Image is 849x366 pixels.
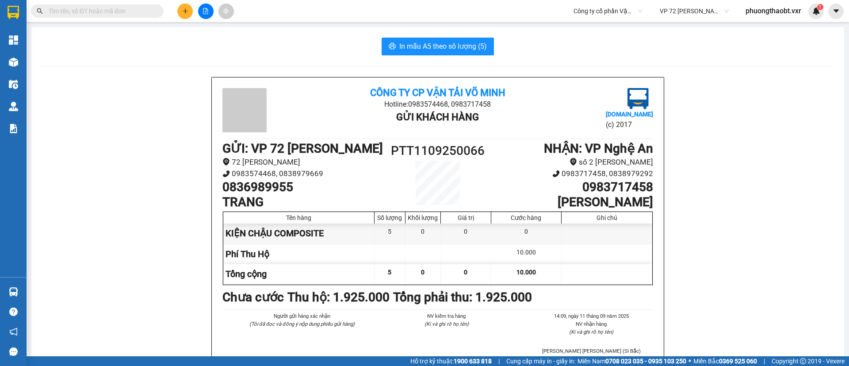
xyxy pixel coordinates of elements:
div: Ghi chú [564,214,650,221]
img: warehouse-icon [9,287,18,297]
span: phone [222,170,230,177]
span: Miền Nam [577,356,686,366]
button: plus [177,4,193,19]
sup: 1 [817,4,823,10]
button: file-add [198,4,214,19]
span: caret-down [832,7,840,15]
span: question-circle [9,308,18,316]
span: phone [552,170,560,177]
span: In mẫu A5 theo số lượng (5) [399,41,487,52]
span: printer [389,42,396,51]
span: search [37,8,43,14]
span: copyright [800,358,806,364]
div: 5 [375,223,405,243]
span: Tổng cộng [226,269,267,279]
span: 5 [388,269,391,276]
b: NHẬN : VP Nghệ An [544,141,653,156]
span: 1 [818,4,822,10]
span: environment [570,158,577,166]
div: Phí Thu Hộ [223,244,375,264]
div: 0 [441,223,491,243]
i: (Kí và ghi rõ họ tên) [424,321,469,327]
div: Số lượng [377,214,403,221]
h1: PTT1109250066 [384,141,492,161]
span: Miền Bắc [693,356,757,366]
div: 0 [405,223,441,243]
button: caret-down [828,4,844,19]
h1: 0983717458 [492,180,653,195]
b: Gửi khách hàng [396,112,479,123]
button: aim [218,4,234,19]
img: warehouse-icon [9,80,18,89]
span: 10.000 [516,269,536,276]
div: 10.000 [491,244,562,264]
b: Thu hộ: 1.925.000 [287,290,390,304]
span: 0 [464,269,467,276]
div: Giá trị [443,214,489,221]
i: (Kí và ghi rõ họ tên) [569,329,613,335]
span: aim [223,8,229,14]
li: số 2 [PERSON_NAME] [492,156,653,168]
span: ⚪️ [688,359,691,363]
div: Cước hàng [493,214,559,221]
li: NV kiểm tra hàng [385,312,508,320]
img: icon-new-feature [812,7,820,15]
li: 0983574468, 0838979669 [222,168,384,180]
span: Công ty cổ phần Vận Tải Võ Minh [574,4,642,18]
input: Tìm tên, số ĐT hoặc mã đơn [49,6,153,16]
span: Hỗ trợ kỹ thuật: [410,356,492,366]
span: message [9,347,18,356]
h1: 0836989955 [222,180,384,195]
img: dashboard-icon [9,35,18,45]
span: plus [182,8,188,14]
span: notification [9,327,18,336]
b: Công ty CP Vận Tải Võ Minh [370,87,505,98]
span: VP 72 Phan Trọng Tuệ [660,4,729,18]
div: 0 [491,223,562,243]
li: 72 [PERSON_NAME] [222,156,384,168]
b: Tổng phải thu: 1.925.000 [393,290,532,304]
img: logo.jpg [627,88,649,109]
div: Quy định nhận/gửi hàng : [222,355,653,363]
img: solution-icon [9,124,18,133]
li: Người gửi hàng xác nhận [240,312,363,320]
button: printerIn mẫu A5 theo số lượng (5) [382,38,494,55]
img: warehouse-icon [9,58,18,67]
i: (Tôi đã đọc và đồng ý nộp dung phiếu gửi hàng) [249,321,355,327]
span: phuongthaobt.vxr [738,5,808,16]
span: 0 [421,269,424,276]
div: Khối lượng [408,214,438,221]
img: logo-vxr [8,6,19,19]
li: 14:09, ngày 11 tháng 09 năm 2025 [530,312,653,320]
div: KIỆN CHẬU COMPOSITE [223,223,375,243]
h1: TRANG [222,195,384,210]
strong: 0708 023 035 - 0935 103 250 [605,358,686,365]
img: warehouse-icon [9,102,18,111]
span: Cung cấp máy in - giấy in: [506,356,575,366]
li: 0983717458, 0838979292 [492,168,653,180]
li: (c) 2017 [606,119,653,130]
b: Chưa cước [222,290,284,304]
div: Tên hàng [226,214,372,221]
li: [PERSON_NAME] [PERSON_NAME] (SI Bắc) [530,347,653,355]
span: environment [222,158,230,166]
strong: 1900 633 818 [454,358,492,365]
li: NV nhận hàng [530,320,653,328]
li: Hotline: 0983574468, 0983717458 [294,99,581,110]
b: GỬI : VP 72 [PERSON_NAME] [222,141,383,156]
h1: [PERSON_NAME] [492,195,653,210]
b: [DOMAIN_NAME] [606,111,653,118]
span: | [764,356,765,366]
strong: 0369 525 060 [719,358,757,365]
span: file-add [203,8,209,14]
span: | [498,356,500,366]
